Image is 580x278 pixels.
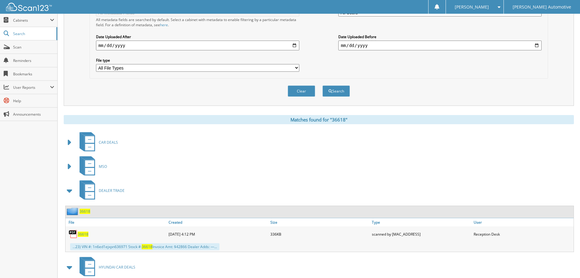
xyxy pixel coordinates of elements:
a: Created [167,218,269,226]
div: 336KB [269,228,370,240]
img: PDF.png [69,229,78,239]
img: folder2.png [67,208,80,215]
div: Matches found for "36618" [64,115,574,124]
span: Scan [13,45,54,50]
a: User [472,218,574,226]
span: 36618 [142,244,152,249]
a: File [66,218,167,226]
span: HYUNDAI CAR DEALS [99,265,135,270]
a: MSO [76,154,107,179]
span: User Reports [13,85,50,90]
a: 36618 [78,232,88,237]
span: Search [13,31,53,36]
span: CAR DEALS [99,140,118,145]
label: Date Uploaded After [96,34,299,39]
div: Reception Desk [472,228,574,240]
span: Help [13,98,54,103]
span: MSO [99,164,107,169]
a: DEALER TRADE [76,179,125,203]
span: Announcements [13,112,54,117]
iframe: Chat Widget [550,249,580,278]
div: All metadata fields are searched by default. Select a cabinet with metadata to enable filtering b... [96,17,299,27]
label: Date Uploaded Before [338,34,542,39]
a: 36618 [80,209,90,214]
div: ...23) VIN #: 1n6ed1ejxpn636971 Stock #: Invoice Amt: $42866 Dealer Adds: —... [70,243,219,250]
div: scanned by [MAC_ADDRESS] [370,228,472,240]
button: Search [322,85,350,97]
a: CAR DEALS [76,130,118,154]
span: Bookmarks [13,71,54,77]
a: here [160,22,168,27]
div: [DATE] 4:12 PM [167,228,269,240]
span: DEALER TRADE [99,188,125,193]
a: Type [370,218,472,226]
img: scan123-logo-white.svg [6,3,52,11]
label: File type [96,58,299,63]
span: Reminders [13,58,54,63]
input: end [338,41,542,50]
input: start [96,41,299,50]
span: Cabinets [13,18,50,23]
button: Clear [288,85,315,97]
a: Size [269,218,370,226]
span: [PERSON_NAME] [455,5,489,9]
span: [PERSON_NAME] Automotive [513,5,571,9]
